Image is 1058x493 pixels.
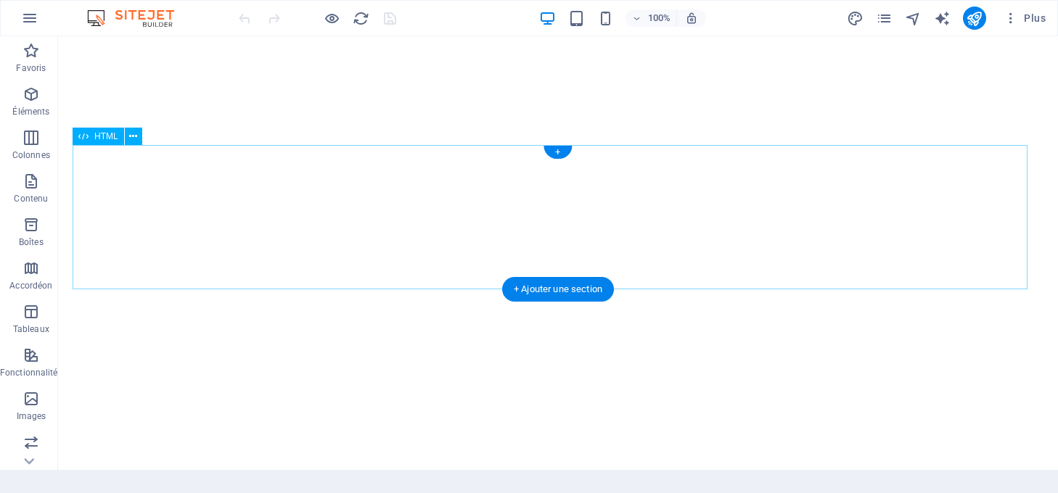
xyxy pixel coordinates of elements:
div: + Ajouter une section [502,277,614,302]
p: Images [17,410,46,422]
button: 100% [626,9,677,27]
i: Lors du redimensionnement, ajuster automatiquement le niveau de zoom en fonction de l'appareil sé... [685,12,698,25]
button: Cliquez ici pour quitter le mode Aperçu et poursuivre l'édition. [323,9,340,27]
button: publish [963,7,986,30]
button: navigator [905,9,922,27]
img: Editor Logo [83,9,192,27]
button: design [847,9,864,27]
p: Tableaux [13,323,49,335]
span: Plus [1004,11,1046,25]
i: Navigateur [905,10,922,27]
button: text_generator [934,9,951,27]
i: Actualiser la page [353,10,369,27]
i: Design (Ctrl+Alt+Y) [847,10,864,27]
p: Colonnes [12,149,50,161]
p: Éléments [12,106,49,117]
span: HTML [94,132,118,141]
button: Plus [998,7,1051,30]
i: Publier [966,10,983,27]
p: Accordéon [9,280,52,291]
i: AI Writer [934,10,951,27]
button: reload [352,9,369,27]
p: Contenu [14,193,48,204]
i: Pages (Ctrl+Alt+S) [876,10,893,27]
p: Boîtes [19,236,44,248]
div: + [544,146,572,159]
h6: 100% [647,9,671,27]
p: Favoris [16,62,46,74]
button: pages [876,9,893,27]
